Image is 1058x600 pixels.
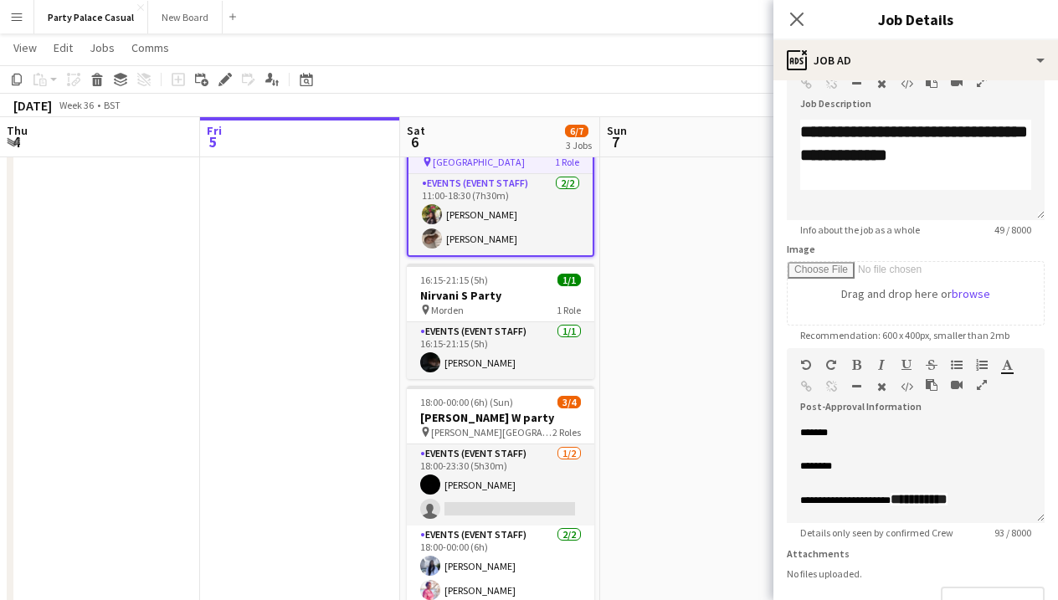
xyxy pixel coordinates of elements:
span: 6 [404,132,425,151]
button: Clear Formatting [876,77,887,90]
span: Recommendation: 600 x 400px, smaller than 2mb [787,329,1023,341]
span: Comms [131,40,169,55]
div: 3 Jobs [566,139,592,151]
span: 3/4 [557,396,581,408]
span: View [13,40,37,55]
div: [DATE] [13,97,52,114]
span: 6/7 [565,125,588,137]
span: [PERSON_NAME][GEOGRAPHIC_DATA] [431,426,552,438]
button: Ordered List [976,358,988,372]
span: 1/1 [557,274,581,286]
button: HTML Code [901,380,912,393]
span: Thu [7,123,28,138]
span: 1 Role [555,156,579,168]
span: 4 [4,132,28,151]
app-card-role: Events (Event Staff)1/116:15-21:15 (5h)[PERSON_NAME] [407,322,594,379]
h3: Job Details [773,8,1058,30]
div: Job Ad [773,40,1058,80]
span: Fri [207,123,222,138]
span: 18:00-00:00 (6h) (Sun) [420,396,513,408]
span: Sun [607,123,627,138]
button: Paste as plain text [926,75,937,89]
span: 1 Role [557,304,581,316]
button: Party Palace Casual [34,1,148,33]
span: Morden [431,304,464,316]
button: Undo [800,358,812,372]
span: 49 / 8000 [981,223,1045,236]
button: Horizontal Line [850,380,862,393]
app-job-card: 16:15-21:15 (5h)1/1Nirvani S Party Morden1 RoleEvents (Event Staff)1/116:15-21:15 (5h)[PERSON_NAME] [407,264,594,379]
span: Edit [54,40,73,55]
app-card-role: Events (Event Staff)1/218:00-23:30 (5h30m)[PERSON_NAME] [407,444,594,526]
span: Sat [407,123,425,138]
span: 93 / 8000 [981,526,1045,539]
button: Insert video [951,75,963,89]
span: 7 [604,132,627,151]
div: BST [104,99,121,111]
span: [GEOGRAPHIC_DATA] [433,156,525,168]
button: Clear Formatting [876,380,887,393]
button: Insert video [951,378,963,392]
button: Italic [876,358,887,372]
a: Edit [47,37,80,59]
app-job-card: 11:00-18:30 (7h30m)2/2[PERSON_NAME] Party [GEOGRAPHIC_DATA]1 RoleEvents (Event Staff)2/211:00-18:... [407,114,594,257]
span: 5 [204,132,222,151]
a: View [7,37,44,59]
button: Text Color [1001,358,1013,372]
button: Horizontal Line [850,77,862,90]
span: 2 Roles [552,426,581,438]
button: HTML Code [901,77,912,90]
button: Redo [825,358,837,372]
a: Jobs [83,37,121,59]
label: Attachments [787,547,850,560]
a: Comms [125,37,176,59]
span: Info about the job as a whole [787,223,933,236]
button: Strikethrough [926,358,937,372]
button: Unordered List [951,358,963,372]
button: Fullscreen [976,378,988,392]
button: Fullscreen [976,75,988,89]
span: 16:15-21:15 (5h) [420,274,488,286]
button: New Board [148,1,223,33]
button: Paste as plain text [926,378,937,392]
span: Jobs [90,40,115,55]
div: No files uploaded. [787,567,1045,580]
span: Details only seen by confirmed Crew [787,526,967,539]
button: Underline [901,358,912,372]
button: Bold [850,358,862,372]
h3: Nirvani S Party [407,288,594,303]
h3: [PERSON_NAME] W party [407,410,594,425]
app-card-role: Events (Event Staff)2/211:00-18:30 (7h30m)[PERSON_NAME][PERSON_NAME] [408,174,593,255]
span: Week 36 [55,99,97,111]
